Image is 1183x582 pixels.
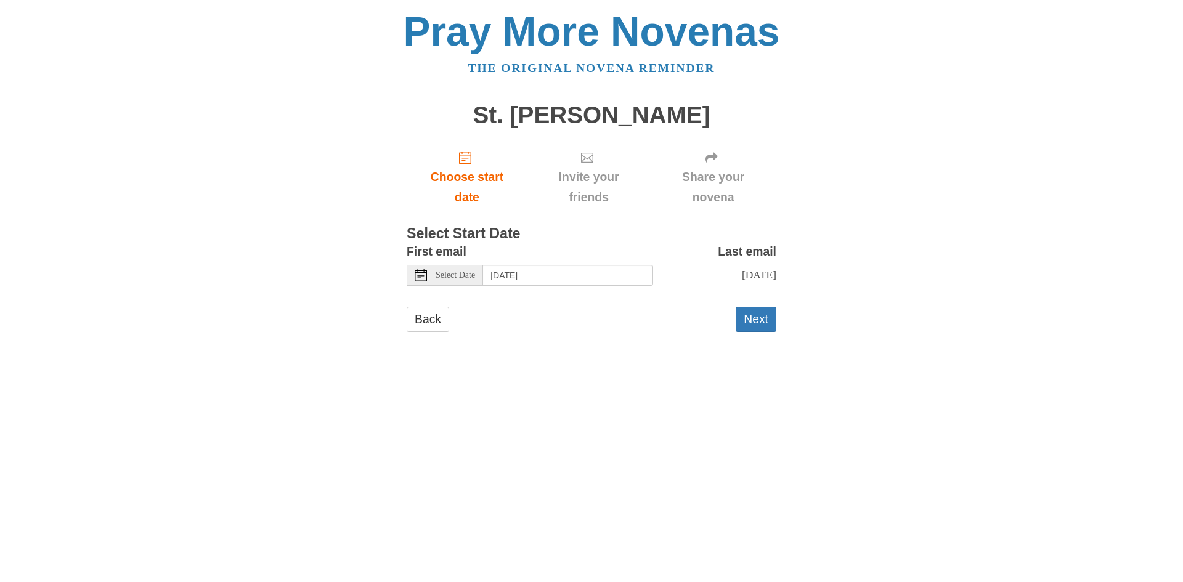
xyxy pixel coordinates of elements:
button: Next [736,307,776,332]
span: Invite your friends [540,167,638,208]
div: Click "Next" to confirm your start date first. [650,140,776,214]
a: Pray More Novenas [404,9,780,54]
span: Share your novena [662,167,764,208]
label: Last email [718,241,776,262]
a: The original novena reminder [468,62,715,75]
span: Choose start date [419,167,515,208]
div: Click "Next" to confirm your start date first. [527,140,650,214]
h3: Select Start Date [407,226,776,242]
a: Choose start date [407,140,527,214]
span: Select Date [436,271,475,280]
h1: St. [PERSON_NAME] [407,102,776,129]
span: [DATE] [742,269,776,281]
a: Back [407,307,449,332]
label: First email [407,241,466,262]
